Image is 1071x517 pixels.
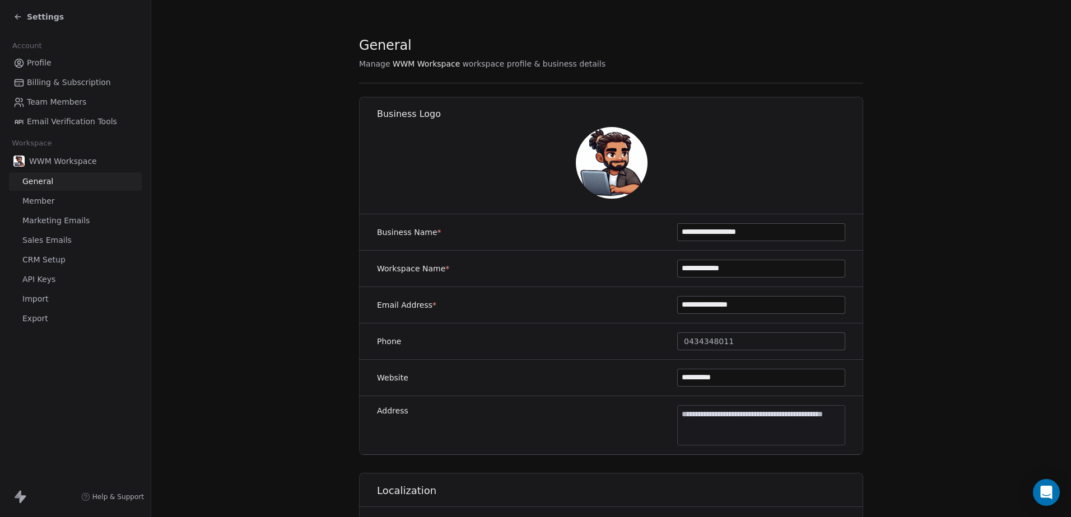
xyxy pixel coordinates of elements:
span: API Keys [22,274,55,285]
a: Sales Emails [9,231,142,250]
label: Business Name [377,227,441,238]
span: workspace profile & business details [462,58,606,69]
a: Marketing Emails [9,211,142,230]
label: Phone [377,336,401,347]
span: Import [22,293,48,305]
span: Manage [359,58,390,69]
a: Export [9,309,142,328]
a: CRM Setup [9,251,142,269]
span: Workspace [7,135,57,152]
span: Email Verification Tools [27,116,117,128]
span: Team Members [27,96,86,108]
div: Open Intercom Messenger [1033,479,1060,506]
a: API Keys [9,270,142,289]
img: logo.png [13,156,25,167]
a: Team Members [9,93,142,111]
a: Help & Support [81,492,144,501]
a: Member [9,192,142,210]
span: Help & Support [92,492,144,501]
span: Account [7,37,46,54]
a: Import [9,290,142,308]
span: WWM Workspace [29,156,97,167]
label: Website [377,372,408,383]
span: WWM Workspace [393,58,460,69]
span: Export [22,313,48,325]
label: Address [377,405,408,416]
span: Profile [27,57,52,69]
a: Email Verification Tools [9,112,142,131]
span: CRM Setup [22,254,66,266]
a: Billing & Subscription [9,73,142,92]
h1: Business Logo [377,108,864,120]
span: Marketing Emails [22,215,90,227]
a: Settings [13,11,64,22]
span: General [359,37,412,54]
span: 0434348011 [684,336,734,347]
a: Profile [9,54,142,72]
label: Email Address [377,299,436,311]
span: Member [22,195,55,207]
span: Settings [27,11,64,22]
img: logo.png [576,127,648,199]
label: Workspace Name [377,263,449,274]
a: General [9,172,142,191]
h1: Localization [377,484,864,497]
span: General [22,176,53,187]
span: Sales Emails [22,234,72,246]
span: Billing & Subscription [27,77,111,88]
button: 0434348011 [677,332,845,350]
